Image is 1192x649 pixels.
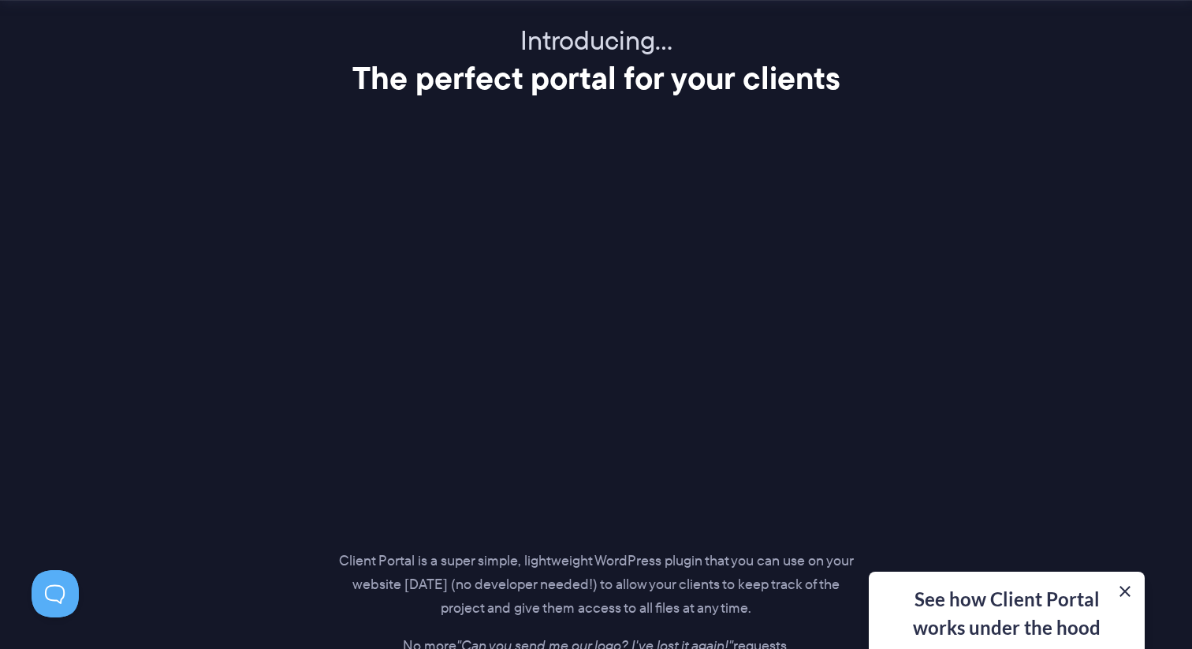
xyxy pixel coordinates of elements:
p: Client Portal is a super simple, lightweight WordPress plugin that you can use on your website [D... [338,550,854,621]
p: Introducing… [80,24,1112,58]
h2: The perfect portal for your clients [80,58,1112,98]
iframe: Toggle Customer Support [32,570,79,617]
